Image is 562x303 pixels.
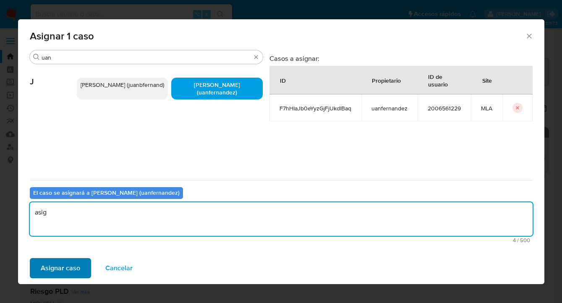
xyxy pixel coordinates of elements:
button: Borrar [253,54,259,60]
span: uanfernandez [371,104,408,112]
span: Asignar caso [41,259,80,277]
span: J [30,64,77,87]
div: ID [270,70,296,90]
span: F7hHIaJb0eYyzGjFjUkdlBaq [280,104,351,112]
textarea: asig [30,202,533,236]
b: El caso se asignará a [PERSON_NAME] (uanfernandez) [33,188,180,197]
div: [PERSON_NAME] (juanbfernand) [77,78,168,99]
button: Cerrar ventana [525,32,533,39]
div: assign-modal [18,19,544,284]
button: Asignar caso [30,258,91,278]
button: Cancelar [94,258,144,278]
div: ID de usuario [418,66,471,94]
input: Buscar analista [42,54,251,61]
h3: Casos a asignar: [269,54,533,63]
button: Buscar [33,54,40,60]
div: [PERSON_NAME] (uanfernandez) [171,78,263,99]
span: 2006561229 [428,104,461,112]
span: Asignar 1 caso [30,31,525,41]
div: Site [472,70,502,90]
span: Cancelar [105,259,133,277]
span: MLA [481,104,492,112]
span: [PERSON_NAME] (uanfernandez) [194,81,240,97]
button: icon-button [512,103,523,113]
span: [PERSON_NAME] (juanbfernand) [81,81,164,89]
span: Máximo 500 caracteres [32,238,530,243]
div: Propietario [362,70,411,90]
